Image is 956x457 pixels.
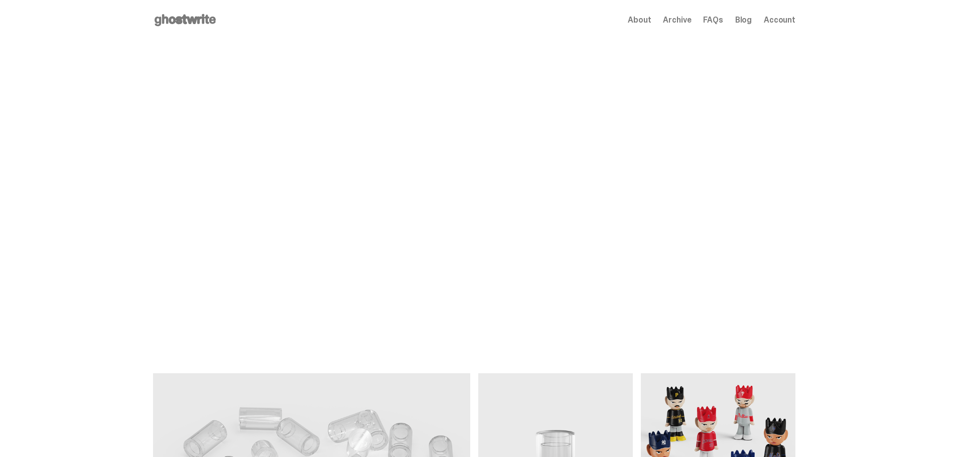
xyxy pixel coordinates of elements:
[764,16,795,24] a: Account
[735,16,752,24] a: Blog
[663,16,691,24] a: Archive
[628,16,651,24] a: About
[703,16,723,24] a: FAQs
